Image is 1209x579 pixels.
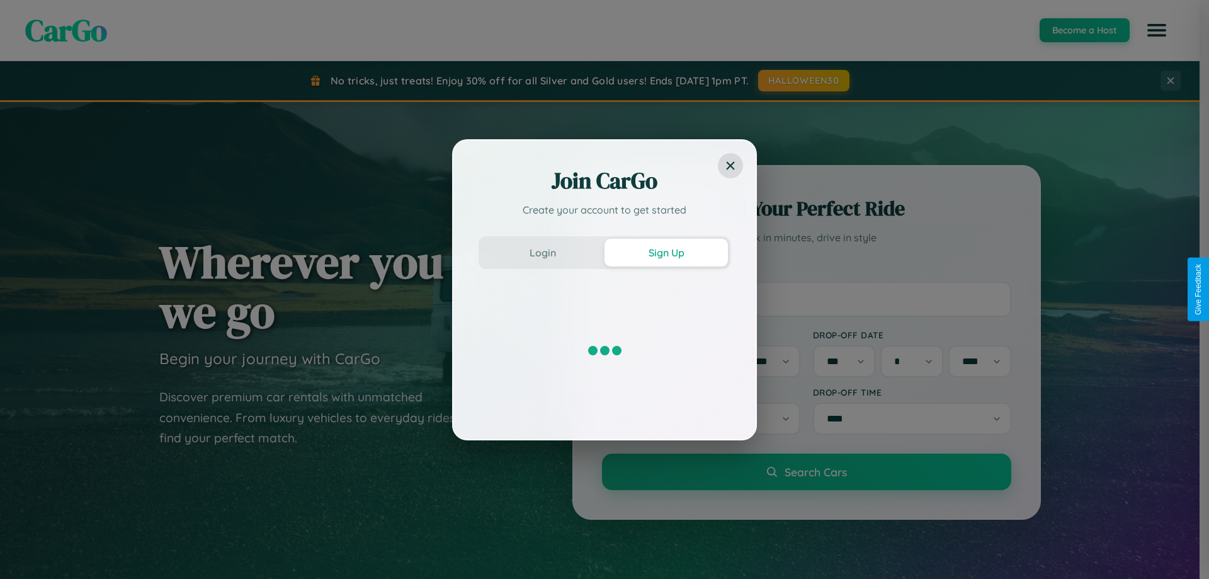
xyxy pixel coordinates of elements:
h2: Join CarGo [479,166,730,196]
p: Create your account to get started [479,202,730,217]
button: Login [481,239,604,267]
iframe: Intercom live chat [13,536,43,566]
div: Give Feedback [1194,264,1203,315]
button: Sign Up [604,239,728,267]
